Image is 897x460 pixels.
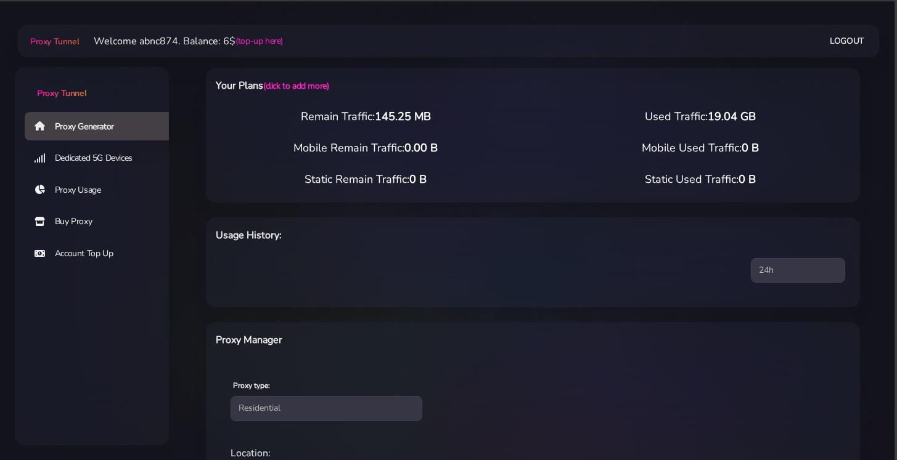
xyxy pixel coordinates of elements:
[25,144,179,172] a: Dedicated 5G Devices
[409,172,427,187] span: 0 B
[25,240,179,268] a: Account Top Up
[79,34,283,49] li: Welcome abnc874. Balance: 6$
[263,80,329,92] a: (click to add more)
[233,380,270,391] label: Proxy type:
[15,67,169,100] a: Proxy Tunnel
[25,112,179,140] a: Proxy Generator
[28,31,79,51] a: Proxy Tunnel
[216,78,580,94] h6: Your Plans
[199,171,533,188] div: Static Remain Traffic:
[216,227,580,243] h6: Usage History:
[533,140,868,156] div: Mobile Used Traffic:
[826,389,882,445] iframe: Webchat Widget
[533,171,868,188] div: Static Used Traffic:
[375,109,431,124] span: 145.25 MB
[533,108,868,125] div: Used Traffic:
[404,140,438,155] span: 0.00 B
[739,172,756,187] span: 0 B
[25,176,179,204] a: Proxy Usage
[199,140,533,156] div: Mobile Remain Traffic:
[199,108,533,125] div: Remain Traffic:
[30,36,79,47] span: Proxy Tunnel
[236,34,283,47] a: (top-up here)
[708,109,756,124] span: 19.04 GB
[742,140,759,155] span: 0 B
[216,332,580,348] h6: Proxy Manager
[25,208,179,236] a: Buy Proxy
[830,30,864,52] a: Logout
[37,87,86,99] span: Proxy Tunnel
